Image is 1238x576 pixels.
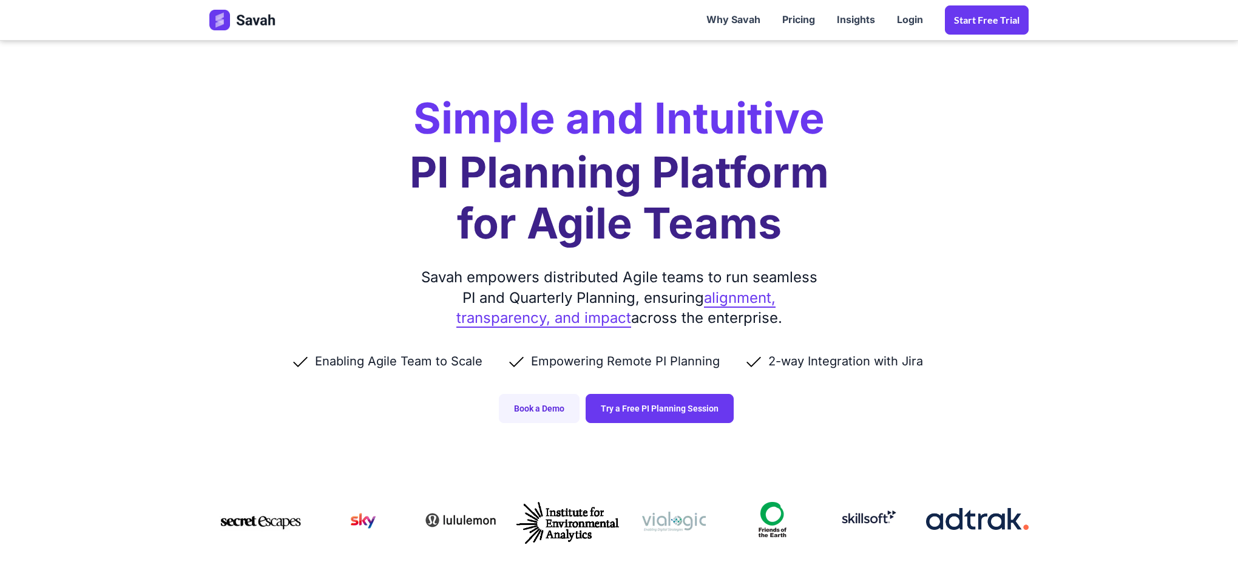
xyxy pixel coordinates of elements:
li: Empowering Remote PI Planning [507,353,744,370]
li: 2-way Integration with Jira [744,353,947,370]
a: Try a Free PI Planning Session [586,394,734,423]
a: Book a Demo [499,394,580,423]
a: Pricing [771,1,826,39]
div: Savah empowers distributed Agile teams to run seamless PI and Quarterly Planning, ensuring across... [416,267,822,328]
a: Login [886,1,934,39]
h2: Simple and Intuitive [413,97,825,140]
a: Why Savah [695,1,771,39]
a: Insights [826,1,886,39]
a: Start Free trial [945,5,1029,35]
li: Enabling Agile Team to Scale [291,353,507,370]
h1: PI Planning Platform for Agile Teams [410,147,829,249]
